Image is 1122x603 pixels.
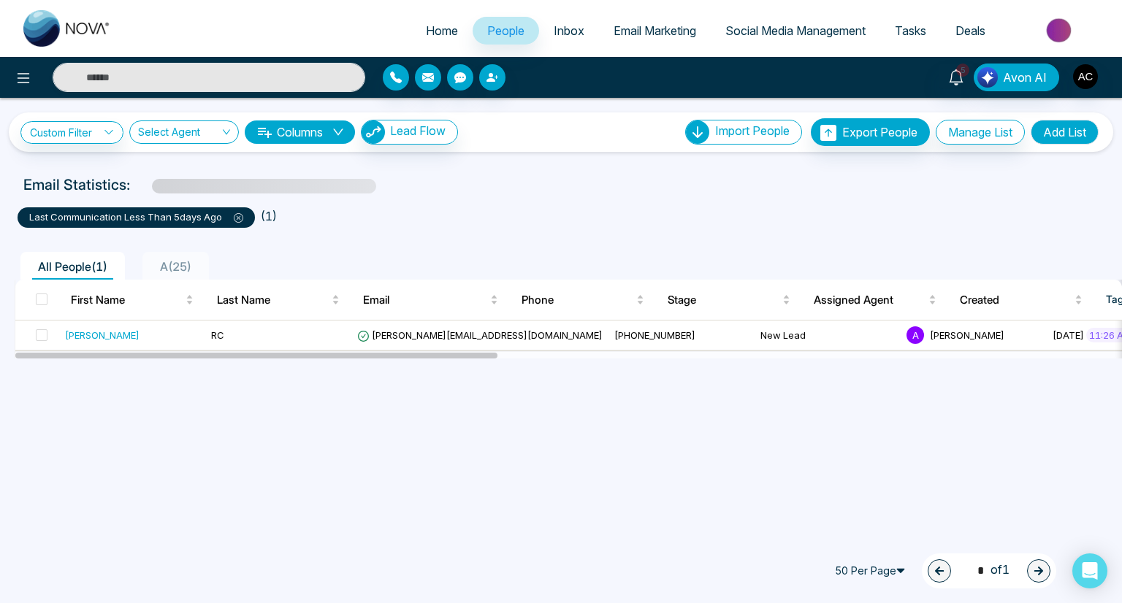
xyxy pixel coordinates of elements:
[939,64,974,89] a: 5
[261,207,277,225] li: ( 1 )
[955,23,985,38] span: Deals
[1003,69,1047,86] span: Avon AI
[802,280,948,320] th: Assigned Agent
[842,125,917,139] span: Export People
[361,120,458,145] button: Lead Flow
[711,17,880,45] a: Social Media Management
[32,259,113,274] span: All People ( 1 )
[23,174,130,196] p: Email Statistics:
[828,559,916,583] span: 50 Per Page
[426,23,458,38] span: Home
[554,23,584,38] span: Inbox
[522,291,633,309] span: Phone
[969,561,1010,580] span: of 1
[599,17,711,45] a: Email Marketing
[930,329,1004,341] span: [PERSON_NAME]
[1007,14,1113,47] img: Market-place.gif
[71,291,183,309] span: First Name
[245,120,355,144] button: Columnsdown
[880,17,941,45] a: Tasks
[907,326,924,344] span: A
[948,280,1094,320] th: Created
[941,17,1000,45] a: Deals
[357,329,603,341] span: [PERSON_NAME][EMAIL_ADDRESS][DOMAIN_NAME]
[332,126,344,138] span: down
[895,23,926,38] span: Tasks
[205,280,351,320] th: Last Name
[390,123,446,138] span: Lead Flow
[20,121,123,144] a: Custom Filter
[1031,120,1099,145] button: Add List
[956,64,969,77] span: 5
[154,259,197,274] span: A ( 25 )
[59,280,205,320] th: First Name
[811,118,930,146] button: Export People
[411,17,473,45] a: Home
[960,291,1072,309] span: Created
[487,23,524,38] span: People
[814,291,926,309] span: Assigned Agent
[725,23,866,38] span: Social Media Management
[211,329,224,341] span: RC
[1053,329,1084,341] span: [DATE]
[362,120,385,144] img: Lead Flow
[715,123,790,138] span: Import People
[65,328,140,342] div: [PERSON_NAME]
[355,120,458,145] a: Lead FlowLead Flow
[351,280,510,320] th: Email
[29,210,243,225] p: last communication less than 5 days ago
[23,10,111,47] img: Nova CRM Logo
[936,120,1025,145] button: Manage List
[755,320,901,350] td: New Lead
[363,291,487,309] span: Email
[539,17,599,45] a: Inbox
[1073,64,1098,89] img: User Avatar
[473,17,539,45] a: People
[656,280,802,320] th: Stage
[614,23,696,38] span: Email Marketing
[1072,553,1107,588] div: Open Intercom Messenger
[614,329,695,341] span: [PHONE_NUMBER]
[510,280,656,320] th: Phone
[974,64,1059,91] button: Avon AI
[668,291,779,309] span: Stage
[977,67,998,88] img: Lead Flow
[217,291,329,309] span: Last Name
